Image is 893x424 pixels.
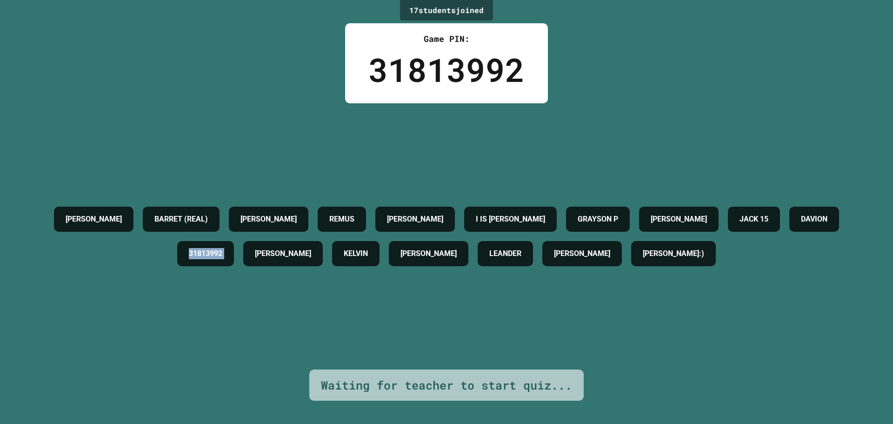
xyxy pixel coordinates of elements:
h4: [PERSON_NAME]:) [643,248,704,259]
h4: [PERSON_NAME] [554,248,610,259]
h4: [PERSON_NAME] [387,214,443,225]
h4: [PERSON_NAME] [400,248,457,259]
h4: DAVION [801,214,827,225]
div: Game PIN: [368,33,525,45]
h4: [PERSON_NAME] [651,214,707,225]
h4: KELVIN [344,248,368,259]
h4: [PERSON_NAME] [240,214,297,225]
div: 31813992 [368,45,525,94]
h4: BARRET (REAL) [154,214,208,225]
h4: REMUS [329,214,354,225]
h4: I IS [PERSON_NAME] [476,214,545,225]
h4: GRAYSON P [578,214,618,225]
h4: JACK 15 [740,214,768,225]
h4: [PERSON_NAME] [255,248,311,259]
h4: 31813992 [189,248,222,259]
h4: LEANDER [489,248,521,259]
div: Waiting for teacher to start quiz... [321,377,572,394]
h4: [PERSON_NAME] [66,214,122,225]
